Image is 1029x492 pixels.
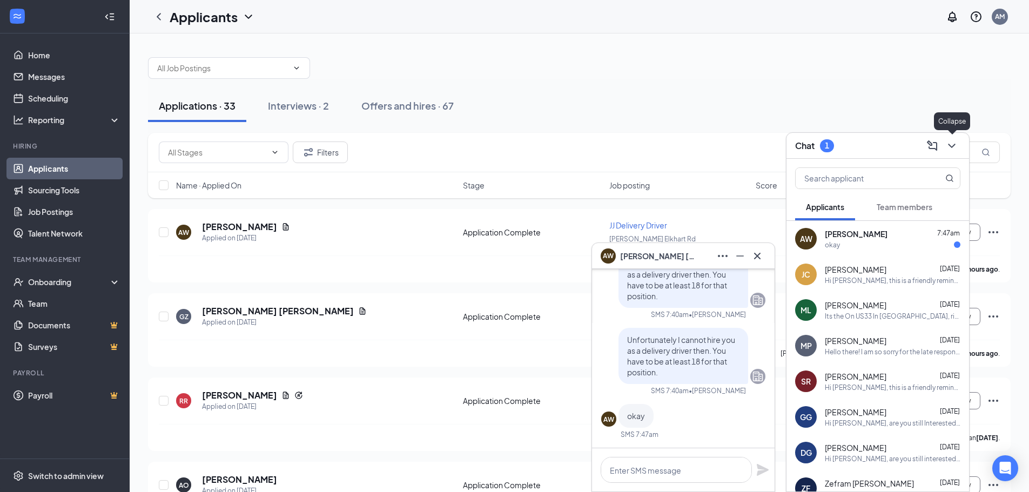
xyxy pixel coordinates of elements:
[945,174,954,183] svg: MagnifyingGlass
[28,293,120,314] a: Team
[934,112,970,130] div: Collapse
[825,478,914,489] span: Zefram [PERSON_NAME]
[609,220,667,230] span: JJ Delivery Driver
[970,10,983,23] svg: QuestionInfo
[943,137,960,154] button: ChevronDown
[825,371,886,382] span: [PERSON_NAME]
[13,141,118,151] div: Hiring
[801,305,811,315] div: ML
[463,180,485,191] span: Stage
[627,335,735,377] span: Unfortunately I cannot hire you as a delivery driver then. You have to be at least 18 for that po...
[756,180,777,191] span: Score
[937,229,960,237] span: 7:47am
[292,64,301,72] svg: ChevronDown
[463,311,603,322] div: Application Complete
[825,442,886,453] span: [PERSON_NAME]
[463,395,603,406] div: Application Complete
[202,401,303,412] div: Applied on [DATE]
[620,250,696,262] span: [PERSON_NAME] [PERSON_NAME]
[825,300,886,311] span: [PERSON_NAME]
[940,372,960,380] span: [DATE]
[716,250,729,262] svg: Ellipses
[179,396,188,406] div: RR
[28,314,120,336] a: DocumentsCrown
[926,139,939,152] svg: ComposeMessage
[801,340,812,351] div: MP
[12,11,23,22] svg: WorkstreamLogo
[13,114,24,125] svg: Analysis
[13,368,118,378] div: Payroll
[28,385,120,406] a: PayrollCrown
[801,447,812,458] div: DG
[756,463,769,476] svg: Plane
[940,265,960,273] span: [DATE]
[959,349,998,358] b: 16 hours ago
[825,347,960,356] div: Hello there! I am so sorry for the late response as I did not see this until [DATE]. I would love...
[689,386,746,395] span: • [PERSON_NAME]
[877,202,932,212] span: Team members
[940,336,960,344] span: [DATE]
[28,179,120,201] a: Sourcing Tools
[202,305,354,317] h5: [PERSON_NAME] [PERSON_NAME]
[976,434,998,442] b: [DATE]
[987,226,1000,239] svg: Ellipses
[825,383,960,392] div: Hi [PERSON_NAME], this is a friendly reminder. Your meeting with [PERSON_NAME]'s for [PERSON_NAME...
[176,180,241,191] span: Name · Applied On
[179,312,189,321] div: GZ
[825,240,840,250] div: okay
[28,277,111,287] div: Onboarding
[781,349,1000,358] p: [PERSON_NAME] [PERSON_NAME] has applied more than .
[358,307,367,315] svg: Document
[170,8,238,26] h1: Applicants
[13,255,118,264] div: Team Management
[825,276,960,285] div: Hi [PERSON_NAME], this is a friendly reminder. Your meeting with [PERSON_NAME]'s for [PERSON_NAME...
[940,443,960,451] span: [DATE]
[28,336,120,358] a: SurveysCrown
[159,99,236,112] div: Applications · 33
[825,419,960,428] div: Hi [PERSON_NAME], are you still Interested in the delivery driver position?
[801,376,811,387] div: SR
[463,480,603,490] div: Application Complete
[959,265,998,273] b: 14 hours ago
[940,407,960,415] span: [DATE]
[995,12,1005,21] div: AM
[825,454,960,463] div: Hi [PERSON_NAME], are you still interested in the delivery driver position?
[202,233,290,244] div: Applied on [DATE]
[796,168,924,188] input: Search applicant
[749,247,766,265] button: Cross
[609,235,696,243] span: [PERSON_NAME] Elkhart Rd
[293,141,348,163] button: Filter Filters
[178,228,189,237] div: AW
[689,310,746,319] span: • [PERSON_NAME]
[825,264,886,275] span: [PERSON_NAME]
[28,114,121,125] div: Reporting
[981,148,990,157] svg: MagnifyingGlass
[651,386,689,395] div: SMS 7:40am
[751,250,764,262] svg: Cross
[271,148,279,157] svg: ChevronDown
[302,146,315,159] svg: Filter
[800,233,812,244] div: AW
[945,139,958,152] svg: ChevronDown
[825,141,829,150] div: 1
[202,317,367,328] div: Applied on [DATE]
[28,66,120,87] a: Messages
[924,137,941,154] button: ComposeMessage
[13,470,24,481] svg: Settings
[281,223,290,231] svg: Document
[168,146,266,158] input: All Stages
[946,10,959,23] svg: Notifications
[179,481,189,490] div: AO
[268,99,329,112] div: Interviews · 2
[992,455,1018,481] div: Open Intercom Messenger
[28,470,104,481] div: Switch to admin view
[152,10,165,23] a: ChevronLeft
[940,478,960,487] span: [DATE]
[281,391,290,400] svg: Document
[13,277,24,287] svg: UserCheck
[751,370,764,383] svg: Company
[800,412,812,422] div: GG
[28,44,120,66] a: Home
[603,415,614,424] div: AW
[202,474,277,486] h5: [PERSON_NAME]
